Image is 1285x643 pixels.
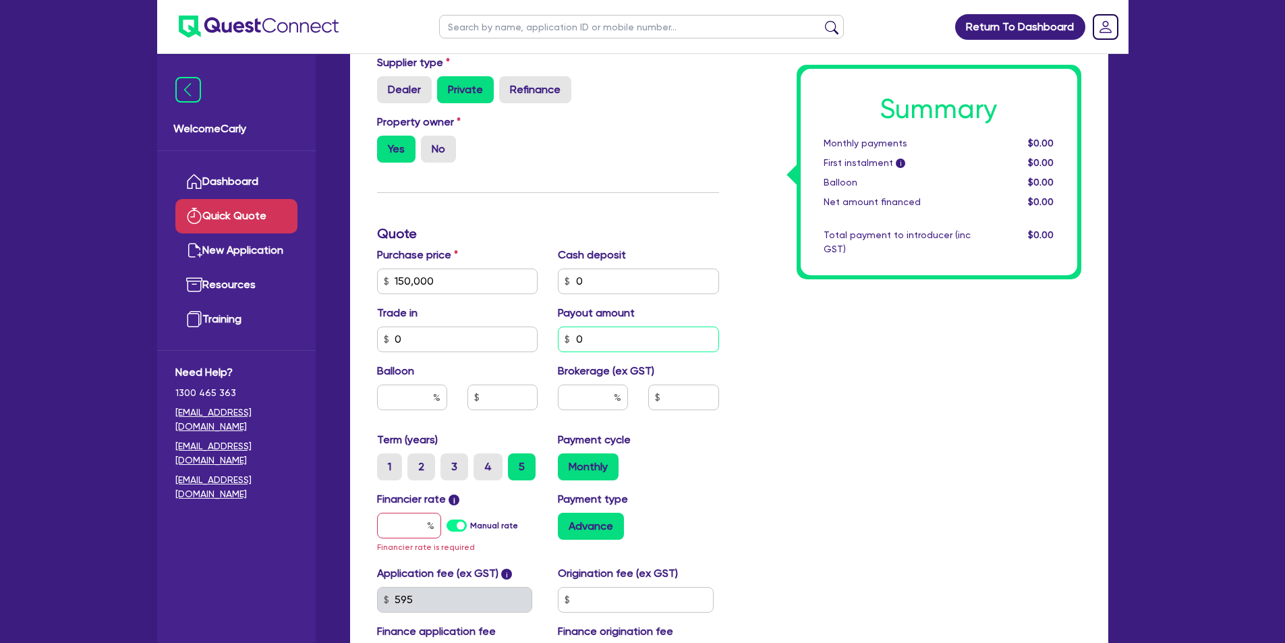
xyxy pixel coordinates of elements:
[377,623,496,640] label: Finance application fee
[186,208,202,224] img: quick-quote
[1088,9,1123,45] a: Dropdown toggle
[175,165,297,199] a: Dashboard
[377,55,450,71] label: Supplier type
[377,114,461,130] label: Property owner
[558,491,628,507] label: Payment type
[186,277,202,293] img: resources
[175,364,297,381] span: Need Help?
[439,15,844,38] input: Search by name, application ID or mobile number...
[501,569,512,580] span: i
[813,156,981,170] div: First instalment
[377,542,475,552] span: Financier rate is required
[175,199,297,233] a: Quick Quote
[175,302,297,337] a: Training
[558,363,654,379] label: Brokerage (ex GST)
[896,159,905,169] span: i
[421,136,456,163] label: No
[179,16,339,38] img: quest-connect-logo-blue
[813,136,981,150] div: Monthly payments
[173,121,299,137] span: Welcome Carly
[377,136,416,163] label: Yes
[1028,229,1054,240] span: $0.00
[175,473,297,501] a: [EMAIL_ADDRESS][DOMAIN_NAME]
[377,247,458,263] label: Purchase price
[955,14,1085,40] a: Return To Dashboard
[558,513,624,540] label: Advance
[474,453,503,480] label: 4
[558,305,635,321] label: Payout amount
[470,520,518,532] label: Manual rate
[377,453,402,480] label: 1
[813,195,981,209] div: Net amount financed
[558,432,631,448] label: Payment cycle
[558,453,619,480] label: Monthly
[440,453,468,480] label: 3
[175,406,297,434] a: [EMAIL_ADDRESS][DOMAIN_NAME]
[558,623,673,640] label: Finance origination fee
[499,76,571,103] label: Refinance
[377,225,719,242] h3: Quote
[175,268,297,302] a: Resources
[175,233,297,268] a: New Application
[1028,177,1054,188] span: $0.00
[175,77,201,103] img: icon-menu-close
[377,565,498,582] label: Application fee (ex GST)
[175,439,297,468] a: [EMAIL_ADDRESS][DOMAIN_NAME]
[407,453,435,480] label: 2
[558,247,626,263] label: Cash deposit
[377,363,414,379] label: Balloon
[175,386,297,400] span: 1300 465 363
[1028,138,1054,148] span: $0.00
[377,76,432,103] label: Dealer
[1028,157,1054,168] span: $0.00
[824,93,1054,125] h1: Summary
[558,565,678,582] label: Origination fee (ex GST)
[508,453,536,480] label: 5
[813,175,981,190] div: Balloon
[186,311,202,327] img: training
[1028,196,1054,207] span: $0.00
[377,432,438,448] label: Term (years)
[186,242,202,258] img: new-application
[437,76,494,103] label: Private
[377,491,460,507] label: Financier rate
[449,495,459,505] span: i
[377,305,418,321] label: Trade in
[813,228,981,256] div: Total payment to introducer (inc GST)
